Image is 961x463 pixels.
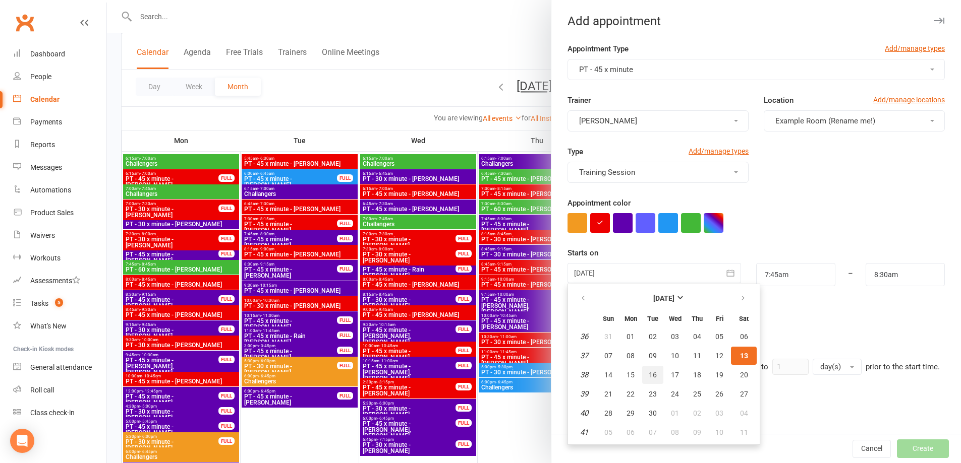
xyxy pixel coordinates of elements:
a: Calendar [13,88,106,111]
button: 22 [620,385,641,403]
button: 01 [620,327,641,346]
button: 04 [731,404,757,422]
span: 31 [604,333,612,341]
div: What's New [30,322,67,330]
button: day(s) [813,359,862,375]
div: Payments [30,118,62,126]
label: Type [568,146,583,158]
span: [PERSON_NAME] [579,116,637,125]
span: 20 [740,371,748,379]
span: 28 [604,409,612,417]
small: Saturday [739,315,749,322]
a: Class kiosk mode [13,402,106,424]
button: 03 [664,327,686,346]
em: 38 [580,370,588,379]
div: Messages [30,163,62,171]
button: 28 [598,404,619,422]
span: 06 [740,333,748,341]
button: 15 [620,366,641,384]
small: Wednesday [669,315,682,322]
span: 11 [693,352,701,360]
span: 08 [671,428,679,436]
span: 26 [715,390,723,398]
a: General attendance kiosk mode [13,356,106,379]
a: Product Sales [13,202,106,224]
div: Class check-in [30,409,75,417]
label: Location [764,94,794,106]
span: 18 [693,371,701,379]
a: Roll call [13,379,106,402]
span: 19 [715,371,723,379]
button: 06 [731,327,757,346]
div: – [835,263,866,286]
div: Workouts [30,254,61,262]
span: 15 [627,371,635,379]
span: Example Room (Rename me!) [775,116,875,125]
button: Training Session [568,162,749,183]
a: Payments [13,111,106,134]
span: 12 [715,352,723,360]
a: Assessments [13,270,106,292]
span: 5 [55,298,63,307]
div: Members can cancel bookings to this event [600,359,940,375]
div: Automations [30,186,71,194]
button: 01 [664,404,686,422]
a: Waivers [13,224,106,247]
span: 05 [604,428,612,436]
small: Monday [625,315,637,322]
small: Sunday [603,315,614,322]
span: 08 [627,352,635,360]
span: 27 [740,390,748,398]
div: up to [751,359,862,375]
a: Clubworx [12,10,37,35]
button: 11 [687,347,708,365]
button: 27 [731,385,757,403]
button: 20 [731,366,757,384]
a: What's New [13,315,106,338]
button: 08 [620,347,641,365]
span: 24 [671,390,679,398]
span: 23 [649,390,657,398]
span: 04 [693,333,701,341]
button: 23 [642,385,663,403]
span: 01 [671,409,679,417]
span: 02 [649,333,657,341]
span: PT - 45 x minute [579,65,633,74]
button: 05 [598,423,619,441]
div: Add appointment [551,14,961,28]
a: Tasks 5 [13,292,106,315]
button: 17 [664,366,686,384]
div: People [30,73,51,81]
button: 12 [709,347,730,365]
a: People [13,65,106,88]
div: Open Intercom Messenger [10,429,34,453]
button: 02 [687,404,708,422]
a: Add/manage locations [873,94,945,105]
a: Automations [13,179,106,202]
span: 05 [715,333,723,341]
span: 07 [649,428,657,436]
div: Assessments [30,277,80,285]
div: Reports [30,141,55,149]
em: 40 [580,409,588,418]
button: 30 [642,404,663,422]
em: 39 [580,389,588,399]
button: 05 [709,327,730,346]
span: 02 [693,409,701,417]
em: 41 [580,428,588,437]
label: Trainer [568,94,591,106]
span: 11 [740,428,748,436]
div: Roll call [30,386,54,394]
button: [PERSON_NAME] [568,110,749,131]
button: 26 [709,385,730,403]
button: 16 [642,366,663,384]
small: Friday [716,315,723,322]
small: Thursday [692,315,703,322]
span: 30 [649,409,657,417]
button: 09 [642,347,663,365]
label: Starts on [568,247,598,259]
button: 02 [642,327,663,346]
span: 10 [671,352,679,360]
span: 25 [693,390,701,398]
div: General attendance [30,363,92,371]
